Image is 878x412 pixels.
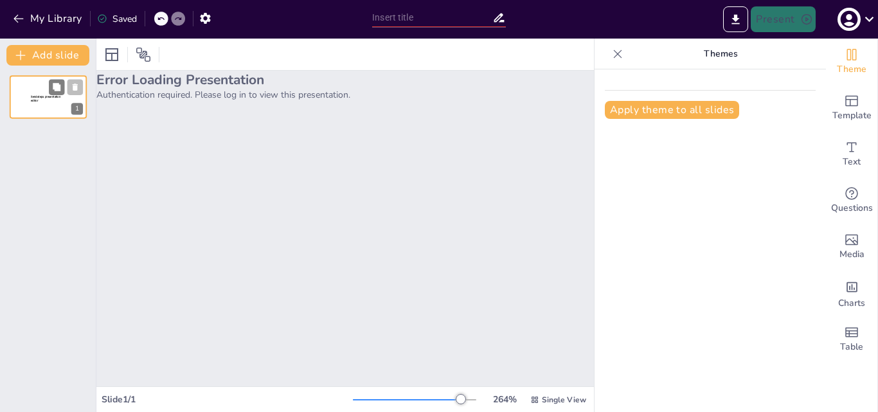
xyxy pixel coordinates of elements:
[831,201,873,215] span: Questions
[826,316,877,363] div: Add a table
[102,393,353,406] div: Slide 1 / 1
[136,47,151,62] span: Position
[97,13,137,25] div: Saved
[71,103,83,115] div: 1
[605,101,739,119] button: Apply theme to all slides
[67,79,83,94] button: Cannot delete last slide
[826,85,877,131] div: Add ready made slides
[628,39,813,69] p: Themes
[96,71,594,89] h2: Error Loading Presentation
[751,6,815,32] button: Present
[31,95,60,102] span: Sendsteps presentation editor
[839,247,865,262] span: Media
[10,8,87,29] button: My Library
[542,395,586,405] span: Single View
[826,131,877,177] div: Add text boxes
[826,270,877,316] div: Add charts and graphs
[826,224,877,270] div: Add images, graphics, shapes or video
[826,39,877,85] div: Change the overall theme
[49,79,64,94] button: Duplicate Slide
[489,393,520,406] div: 264 %
[832,109,872,123] span: Template
[838,296,865,310] span: Charts
[840,340,863,354] span: Table
[843,155,861,169] span: Text
[723,6,748,32] button: Export to PowerPoint
[10,75,87,119] div: 1
[6,45,89,66] button: Add slide
[837,62,866,76] span: Theme
[102,44,122,65] div: Layout
[372,8,492,27] input: Insert title
[96,89,594,101] p: Authentication required. Please log in to view this presentation.
[826,177,877,224] div: Get real-time input from your audience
